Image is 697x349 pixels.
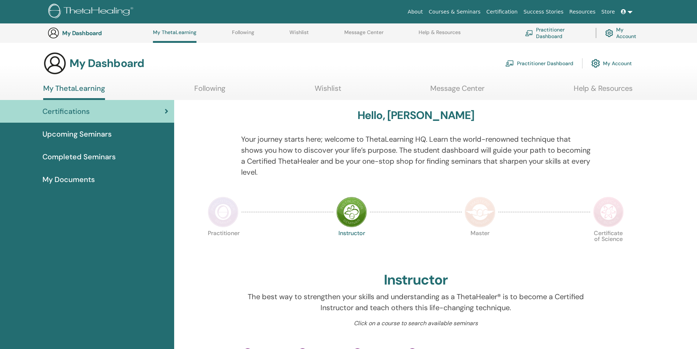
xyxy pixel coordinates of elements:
a: My Account [605,25,642,41]
a: Message Center [344,29,383,41]
span: Certifications [42,106,90,117]
a: Help & Resources [574,84,633,98]
a: Wishlist [289,29,309,41]
a: Following [232,29,254,41]
p: Click on a course to search available seminars [241,319,591,328]
a: Certification [483,5,520,19]
a: Resources [566,5,599,19]
span: My Documents [42,174,95,185]
a: Practitioner Dashboard [525,25,587,41]
a: Success Stories [521,5,566,19]
p: The best way to strengthen your skills and understanding as a ThetaHealer® is to become a Certifi... [241,291,591,313]
p: Practitioner [208,230,239,261]
a: Message Center [430,84,484,98]
h3: My Dashboard [70,57,144,70]
img: generic-user-icon.jpg [43,52,67,75]
a: My ThetaLearning [43,84,105,100]
img: cog.svg [605,27,613,39]
img: generic-user-icon.jpg [48,27,59,39]
img: Master [465,197,495,227]
a: About [405,5,426,19]
a: Store [599,5,618,19]
a: My Account [591,55,632,71]
h2: Instructor [384,272,448,289]
p: Your journey starts here; welcome to ThetaLearning HQ. Learn the world-renowned technique that sh... [241,134,591,178]
p: Certificate of Science [593,230,624,261]
h3: My Dashboard [62,30,135,37]
a: Wishlist [315,84,341,98]
img: chalkboard-teacher.svg [525,30,533,36]
p: Instructor [336,230,367,261]
img: cog.svg [591,57,600,70]
p: Master [465,230,495,261]
img: Certificate of Science [593,197,624,227]
a: Following [194,84,225,98]
a: My ThetaLearning [153,29,196,43]
img: chalkboard-teacher.svg [505,60,514,67]
img: Instructor [336,197,367,227]
img: Practitioner [208,197,239,227]
span: Upcoming Seminars [42,129,112,140]
a: Help & Resources [419,29,461,41]
a: Practitioner Dashboard [505,55,573,71]
span: Completed Seminars [42,151,116,162]
img: logo.png [48,4,136,20]
h3: Hello, [PERSON_NAME] [357,109,475,122]
a: Courses & Seminars [426,5,484,19]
